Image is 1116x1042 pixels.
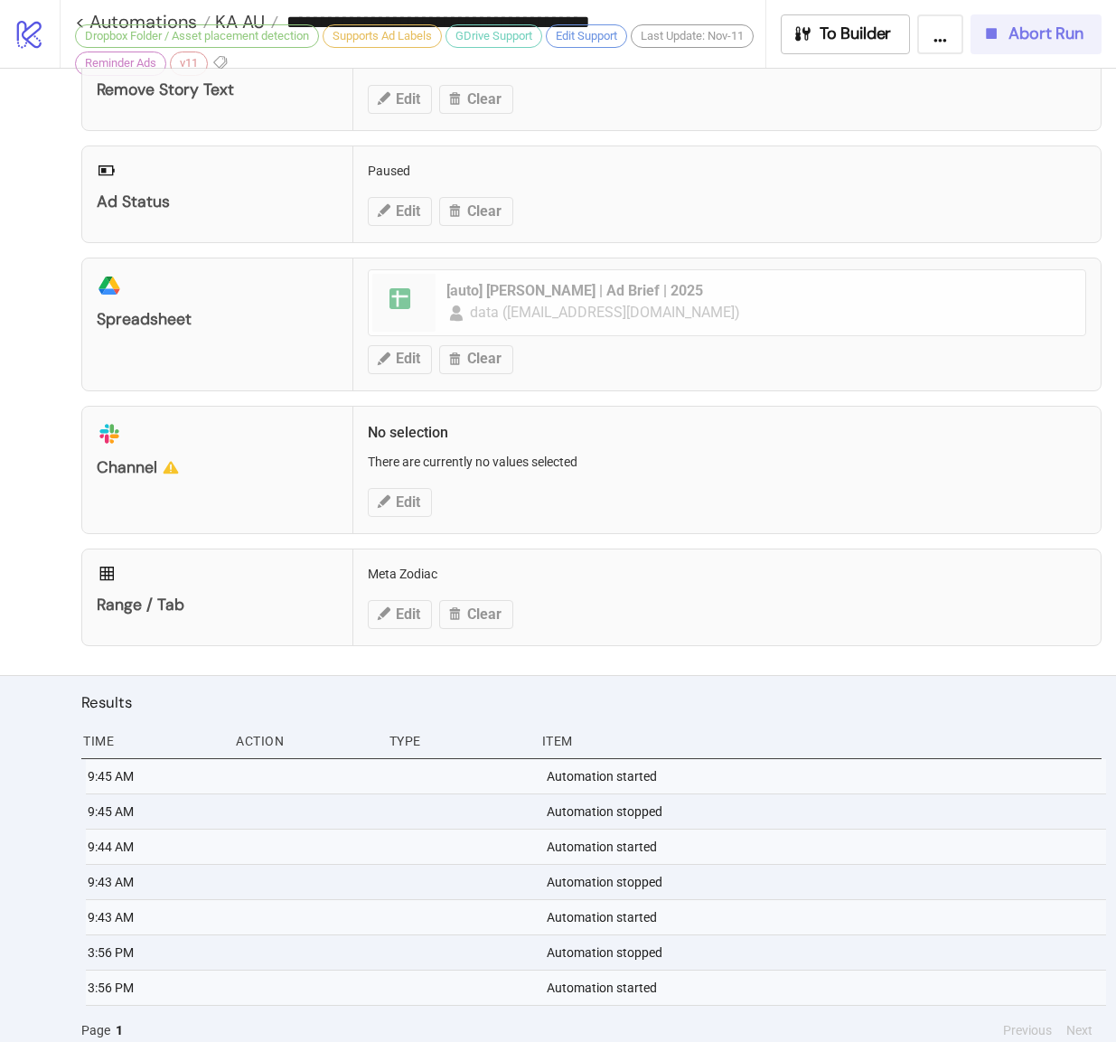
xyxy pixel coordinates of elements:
div: Automation started [545,971,1106,1005]
div: Automation started [545,759,1106,793]
h2: Results [81,690,1102,714]
div: Edit Support [546,24,627,48]
div: Action [234,724,374,758]
span: Abort Run [1008,23,1083,44]
div: 9:43 AM [86,900,226,934]
div: Reminder Ads [75,52,166,75]
div: Dropbox Folder / Asset placement detection [75,24,319,48]
div: v11 [170,52,208,75]
div: 9:44 AM [86,830,226,864]
span: KA AU [211,10,265,33]
button: Previous [998,1020,1057,1040]
button: Next [1061,1020,1098,1040]
div: Automation started [545,830,1106,864]
button: Abort Run [971,14,1102,54]
div: Automation stopped [545,935,1106,970]
div: GDrive Support [445,24,542,48]
div: Type [388,724,528,758]
div: Time [81,724,221,758]
div: Automation started [545,900,1106,934]
button: To Builder [781,14,911,54]
div: 9:45 AM [86,794,226,829]
div: 9:45 AM [86,759,226,793]
a: KA AU [211,13,278,31]
div: Item [540,724,1102,758]
div: Supports Ad Labels [323,24,442,48]
button: ... [917,14,963,54]
a: < Automations [75,13,211,31]
span: Page [81,1020,110,1040]
button: 1 [110,1020,128,1040]
div: Last Update: Nov-11 [631,24,754,48]
div: Automation stopped [545,865,1106,899]
div: 3:56 PM [86,935,226,970]
span: To Builder [820,23,892,44]
div: 3:56 PM [86,971,226,1005]
div: 9:43 AM [86,865,226,899]
div: Automation stopped [545,794,1106,829]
